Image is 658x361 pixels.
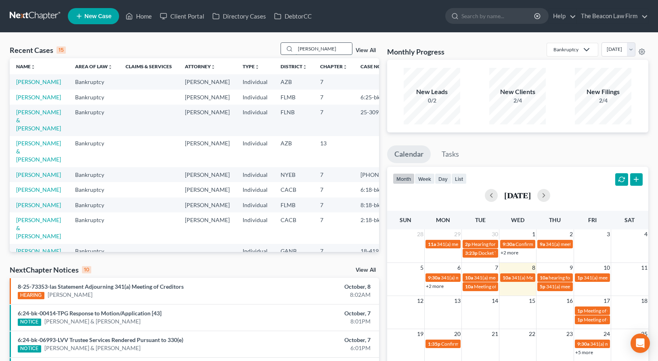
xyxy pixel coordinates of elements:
span: 341(a) Meeting for [PERSON_NAME] [511,275,590,281]
td: Individual [236,74,274,89]
td: Individual [236,244,274,275]
a: [PERSON_NAME] & [PERSON_NAME] [16,216,61,239]
div: New Filings [575,87,631,97]
span: Confirmation Hearing for [PERSON_NAME] [441,341,534,347]
span: 4 [643,229,648,239]
span: 1p [577,308,583,314]
span: 22 [528,329,536,339]
span: 10 [603,263,611,273]
span: 3:23p [465,250,478,256]
td: Bankruptcy [69,182,119,197]
span: 12 [416,296,424,306]
td: Individual [236,90,274,105]
a: +2 more [426,283,444,289]
span: 20 [453,329,461,339]
td: 7 [314,244,354,275]
span: Hearing for [PERSON_NAME] and [PERSON_NAME] [471,241,582,247]
span: 341(a) meeting for [PERSON_NAME] [546,241,624,247]
td: FLNB [274,105,314,136]
span: 1p [577,317,583,323]
input: Search by name... [461,8,535,23]
a: Districtunfold_more [281,63,307,69]
div: 0/2 [404,97,460,105]
span: 11a [428,241,436,247]
td: Bankruptcy [69,197,119,212]
button: month [393,173,415,184]
a: Client Portal [156,9,208,23]
span: 29 [453,229,461,239]
a: The Beacon Law Firm [577,9,648,23]
td: Bankruptcy [69,90,119,105]
td: GANB [274,244,314,275]
a: Help [549,9,576,23]
i: unfold_more [211,65,216,69]
span: New Case [84,13,111,19]
td: Bankruptcy [69,212,119,243]
span: 19 [416,329,424,339]
td: Individual [236,167,274,182]
span: hearing for [PERSON_NAME] [549,275,611,281]
div: 10 [82,266,91,273]
span: 30 [491,229,499,239]
span: 1 [531,229,536,239]
a: Home [122,9,156,23]
span: 16 [566,296,574,306]
td: FLMB [274,197,314,212]
div: Recent Cases [10,45,66,55]
span: 9 [569,263,574,273]
div: NOTICE [18,319,41,326]
td: 8:18-bk-04850 [354,197,417,212]
th: Claims & Services [119,58,178,74]
a: [PERSON_NAME] [16,94,61,101]
td: AZB [274,74,314,89]
span: 11 [640,263,648,273]
span: 2p [465,241,471,247]
td: Bankruptcy [69,244,119,275]
i: unfold_more [343,65,348,69]
span: 21 [491,329,499,339]
a: 8-25-73353-las Statement Adjourning 341(a) Meeting of Creditors [18,283,184,290]
td: 6:25-bk-03184 [354,90,417,105]
span: 341(a) meeting for [PERSON_NAME] [437,241,515,247]
td: Individual [236,197,274,212]
td: 7 [314,167,354,182]
div: 2/4 [575,97,631,105]
a: [PERSON_NAME] & [PERSON_NAME] [44,317,140,325]
div: New Leads [404,87,460,97]
span: 9:30a [577,341,589,347]
div: October, 7 [258,336,371,344]
i: unfold_more [108,65,113,69]
h2: [DATE] [504,191,531,199]
span: 5p [540,283,545,290]
a: View All [356,48,376,53]
span: 24 [603,329,611,339]
span: 9:30a [428,275,440,281]
td: 7 [314,197,354,212]
a: [PERSON_NAME] & [PERSON_NAME] [16,248,61,271]
a: Attorneyunfold_more [185,63,216,69]
td: [PERSON_NAME] [178,167,236,182]
span: 1p [577,275,583,281]
span: 10a [465,283,473,290]
a: [PERSON_NAME] [16,201,61,208]
td: 6:18-bk-13229 [354,182,417,197]
span: Thu [549,216,561,223]
td: CACB [274,212,314,243]
div: New Clients [489,87,546,97]
td: AZB [274,136,314,167]
span: Docket Text: for [PERSON_NAME] and [PERSON_NAME] [478,250,598,256]
td: [PERSON_NAME] [178,197,236,212]
button: day [435,173,451,184]
a: +2 more [501,250,518,256]
td: [PERSON_NAME] [178,90,236,105]
td: 18-41958 [354,244,417,275]
div: 15 [57,46,66,54]
h3: Monthly Progress [387,47,444,57]
td: 25-30952 [354,105,417,136]
td: CACB [274,182,314,197]
span: Confirmation hearing for [PERSON_NAME] & [PERSON_NAME] [516,241,650,247]
td: 13 [314,136,354,167]
td: [PERSON_NAME] [178,136,236,167]
span: Tue [475,216,486,223]
span: 17 [603,296,611,306]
